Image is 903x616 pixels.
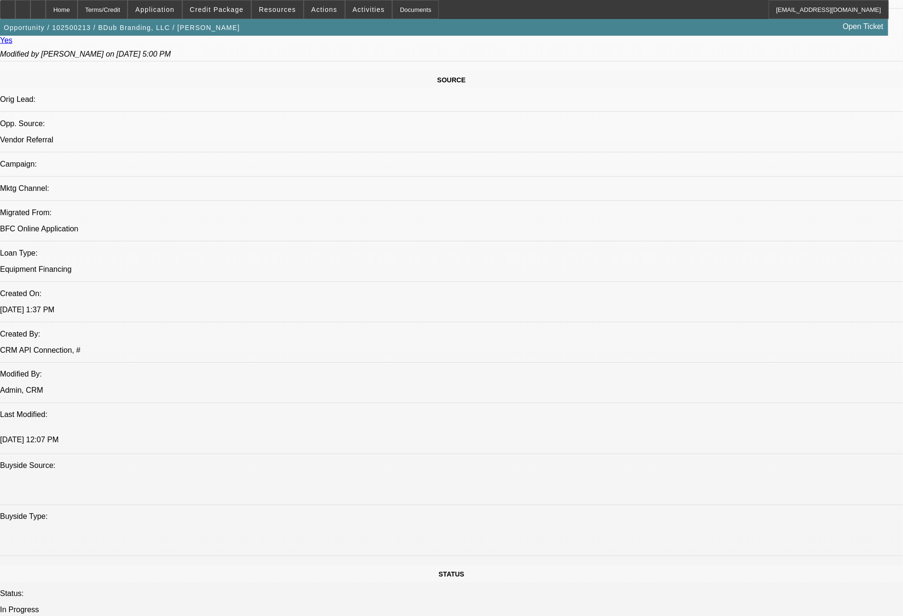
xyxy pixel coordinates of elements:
button: Credit Package [183,0,251,19]
span: Credit Package [190,6,244,13]
span: Opportunity / 102500213 / BDub Branding, LLC / [PERSON_NAME] [4,24,240,31]
span: Resources [259,6,296,13]
button: Application [128,0,181,19]
button: Actions [304,0,345,19]
span: Actions [311,6,337,13]
span: Application [135,6,174,13]
span: STATUS [439,571,465,578]
span: Activities [353,6,385,13]
button: Activities [346,0,392,19]
a: Open Ticket [839,19,887,35]
button: Resources [252,0,303,19]
span: SOURCE [437,76,466,84]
